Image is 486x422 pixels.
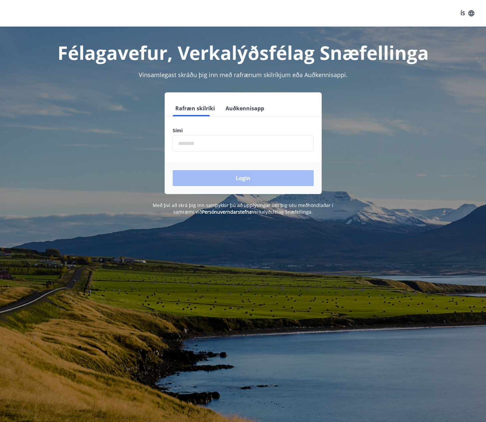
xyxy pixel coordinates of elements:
[223,100,267,116] button: Auðkennisapp
[139,71,348,79] span: Vinsamlegast skráðu þig inn með rafrænum skilríkjum eða Auðkennisappi.
[153,202,333,215] span: Með því að skrá þig inn samþykkir þú að upplýsingar um þig séu meðhöndlaðar í samræmi við Verkalý...
[173,127,314,134] label: Sími
[457,7,478,19] button: ÍS
[12,40,475,65] h1: Félagavefur, Verkalýðsfélag Snæfellinga
[173,100,218,116] button: Rafræn skilríki
[202,209,252,215] a: Persónuverndarstefna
